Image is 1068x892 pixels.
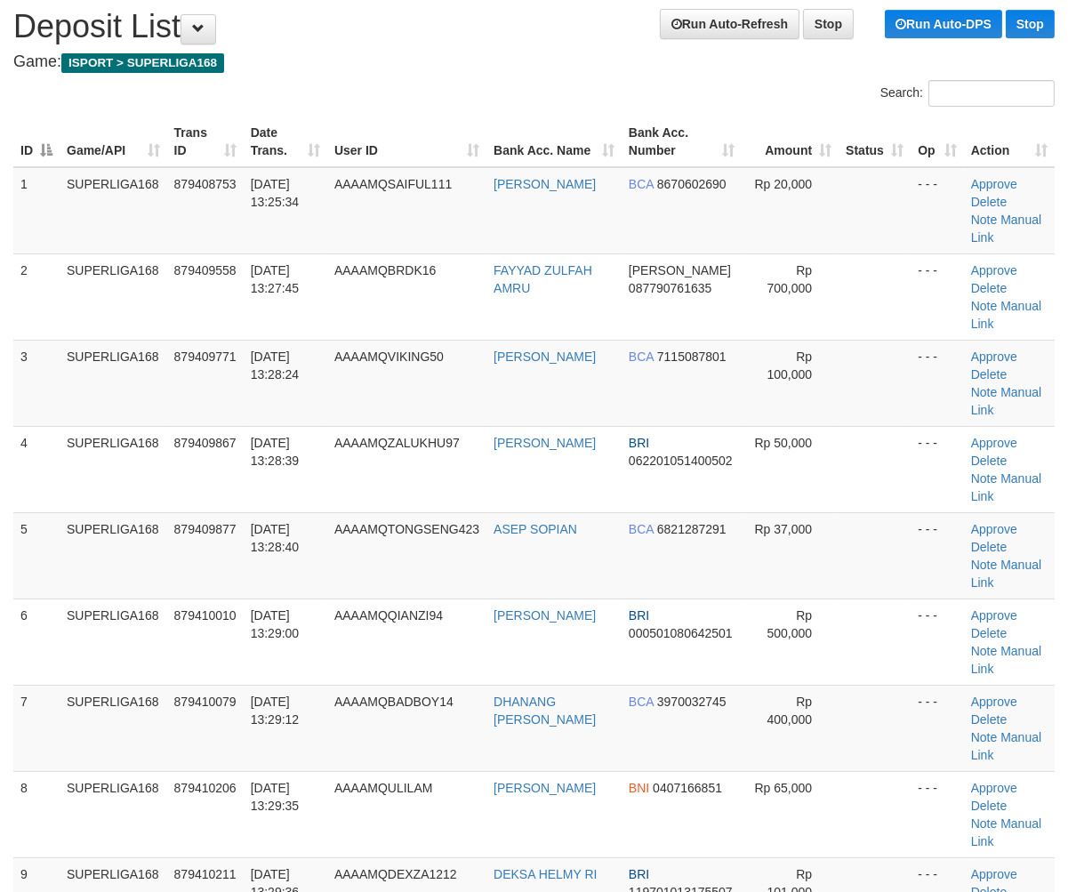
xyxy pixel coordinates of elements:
[971,644,1041,676] a: Manual Link
[629,695,654,709] span: BCA
[174,695,237,709] span: 879410079
[755,177,813,191] span: Rp 20,000
[971,781,1017,795] a: Approve
[971,299,1041,331] a: Manual Link
[755,781,813,795] span: Rp 65,000
[911,340,964,426] td: - - -
[486,117,622,167] th: Bank Acc. Name: activate to sort column ascending
[971,350,1017,364] a: Approve
[971,730,1041,762] a: Manual Link
[629,436,649,450] span: BRI
[334,867,457,881] span: AAAAMQDEXZA1212
[971,454,1007,468] a: Delete
[971,816,998,831] a: Note
[13,117,60,167] th: ID: activate to sort column descending
[13,340,60,426] td: 3
[660,9,799,39] a: Run Auto-Refresh
[251,263,300,295] span: [DATE] 13:27:45
[971,213,1041,245] a: Manual Link
[494,350,596,364] a: [PERSON_NAME]
[971,626,1007,640] a: Delete
[971,471,1041,503] a: Manual Link
[971,436,1017,450] a: Approve
[971,644,998,658] a: Note
[334,177,452,191] span: AAAAMQSAIFUL111
[767,263,813,295] span: Rp 700,000
[911,426,964,512] td: - - -
[971,558,1041,590] a: Manual Link
[167,117,244,167] th: Trans ID: activate to sort column ascending
[251,177,300,209] span: [DATE] 13:25:34
[494,695,596,727] a: DHANANG [PERSON_NAME]
[494,608,596,623] a: [PERSON_NAME]
[60,685,167,771] td: SUPERLIGA168
[494,867,597,881] a: DEKSA HELMY RI
[13,9,1055,44] h1: Deposit List
[971,730,998,744] a: Note
[251,608,300,640] span: [DATE] 13:29:00
[629,281,711,295] span: Copy 087790761635 to clipboard
[911,253,964,340] td: - - -
[657,177,727,191] span: Copy 8670602690 to clipboard
[755,436,813,450] span: Rp 50,000
[767,350,813,382] span: Rp 100,000
[60,117,167,167] th: Game/API: activate to sort column ascending
[767,608,813,640] span: Rp 500,000
[653,781,722,795] span: Copy 0407166851 to clipboard
[657,350,727,364] span: Copy 7115087801 to clipboard
[174,436,237,450] span: 879409867
[911,512,964,599] td: - - -
[971,281,1007,295] a: Delete
[251,350,300,382] span: [DATE] 13:28:24
[971,263,1017,277] a: Approve
[742,117,839,167] th: Amount: activate to sort column ascending
[629,781,649,795] span: BNI
[971,522,1017,536] a: Approve
[657,522,727,536] span: Copy 6821287291 to clipboard
[251,436,300,468] span: [DATE] 13:28:39
[334,263,436,277] span: AAAAMQBRDK16
[60,167,167,254] td: SUPERLIGA168
[885,10,1002,38] a: Run Auto-DPS
[629,454,733,468] span: Copy 062201051400502 to clipboard
[174,781,237,795] span: 879410206
[629,177,654,191] span: BCA
[174,522,237,536] span: 879409877
[60,599,167,685] td: SUPERLIGA168
[494,781,596,795] a: [PERSON_NAME]
[174,608,237,623] span: 879410010
[971,213,998,227] a: Note
[964,117,1055,167] th: Action: activate to sort column ascending
[334,781,432,795] span: AAAAMQULILAM
[629,626,733,640] span: Copy 000501080642501 to clipboard
[767,695,813,727] span: Rp 400,000
[911,685,964,771] td: - - -
[174,263,237,277] span: 879409558
[13,426,60,512] td: 4
[13,53,1055,71] h4: Game:
[13,167,60,254] td: 1
[60,426,167,512] td: SUPERLIGA168
[334,436,460,450] span: AAAAMQZALUKHU97
[251,695,300,727] span: [DATE] 13:29:12
[494,436,596,450] a: [PERSON_NAME]
[334,608,443,623] span: AAAAMQQIANZI94
[911,117,964,167] th: Op: activate to sort column ascending
[971,195,1007,209] a: Delete
[13,253,60,340] td: 2
[803,9,854,39] a: Stop
[622,117,742,167] th: Bank Acc. Number: activate to sort column ascending
[629,608,649,623] span: BRI
[13,685,60,771] td: 7
[839,117,911,167] th: Status: activate to sort column ascending
[971,558,998,572] a: Note
[60,512,167,599] td: SUPERLIGA168
[334,522,479,536] span: AAAAMQTONGSENG423
[971,816,1041,848] a: Manual Link
[334,350,444,364] span: AAAAMQVIKING50
[755,522,813,536] span: Rp 37,000
[911,167,964,254] td: - - -
[629,350,654,364] span: BCA
[60,340,167,426] td: SUPERLIGA168
[971,867,1017,881] a: Approve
